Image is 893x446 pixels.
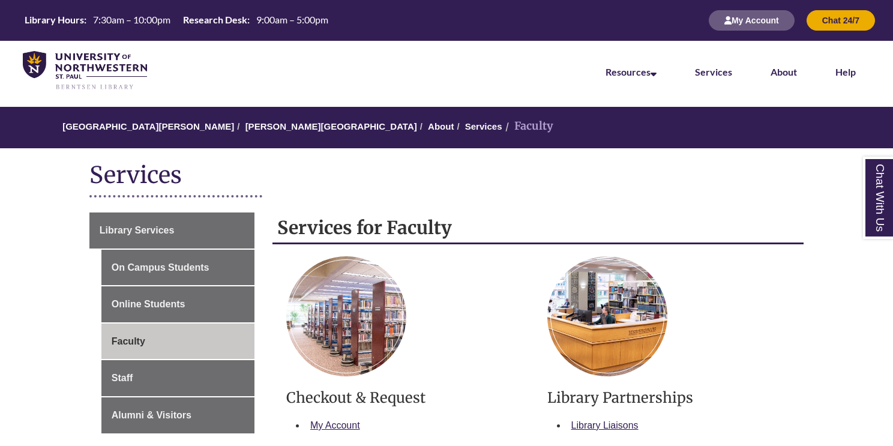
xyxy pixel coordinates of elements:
a: Chat 24/7 [807,15,875,25]
a: My Account [310,420,360,430]
a: Alumni & Visitors [101,397,254,433]
a: Services [695,66,732,77]
a: Library Liaisons [571,420,639,430]
a: Help [835,66,856,77]
a: About [428,121,454,131]
a: Online Students [101,286,254,322]
a: Services [465,121,502,131]
span: 9:00am – 5:00pm [256,14,328,25]
th: Library Hours: [20,13,88,26]
a: Faculty [101,324,254,360]
img: UNWSP Library Logo [23,51,147,91]
table: Hours Today [20,13,333,26]
a: Hours Today [20,13,333,28]
a: My Account [709,15,795,25]
span: Library Services [100,225,175,235]
button: My Account [709,10,795,31]
a: Library Services [89,212,254,249]
h1: Services [89,160,804,192]
button: Chat 24/7 [807,10,875,31]
h3: Checkout & Request [286,388,529,407]
a: Staff [101,360,254,396]
a: [PERSON_NAME][GEOGRAPHIC_DATA] [245,121,417,131]
h3: Library Partnerships [547,388,790,407]
th: Research Desk: [178,13,251,26]
a: [GEOGRAPHIC_DATA][PERSON_NAME] [62,121,234,131]
li: Faculty [502,118,553,135]
div: Guide Page Menu [89,212,254,433]
a: Resources [606,66,657,77]
a: On Campus Students [101,250,254,286]
span: 7:30am – 10:00pm [93,14,170,25]
h2: Services for Faculty [272,212,804,244]
a: About [771,66,797,77]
